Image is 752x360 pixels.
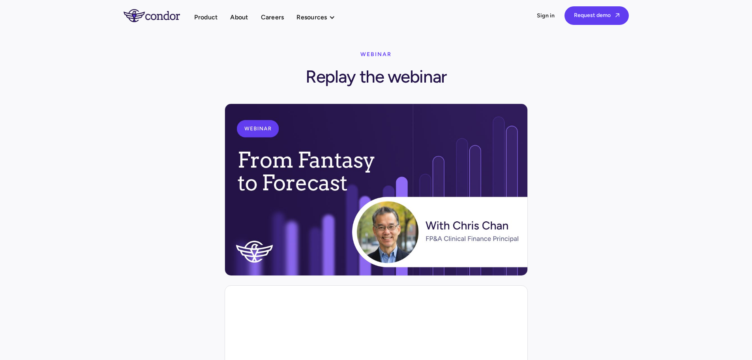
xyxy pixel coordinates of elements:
a: home [124,9,194,22]
a: About [230,12,248,23]
a: Product [194,12,218,23]
div: Resources [296,12,343,23]
div: Webinar [360,47,392,62]
h1: Replay the webinar [306,62,446,88]
span:  [615,13,619,18]
a: Sign in [537,12,555,20]
a: Request demo [564,6,629,25]
a: Careers [261,12,284,23]
div: Resources [296,12,327,23]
